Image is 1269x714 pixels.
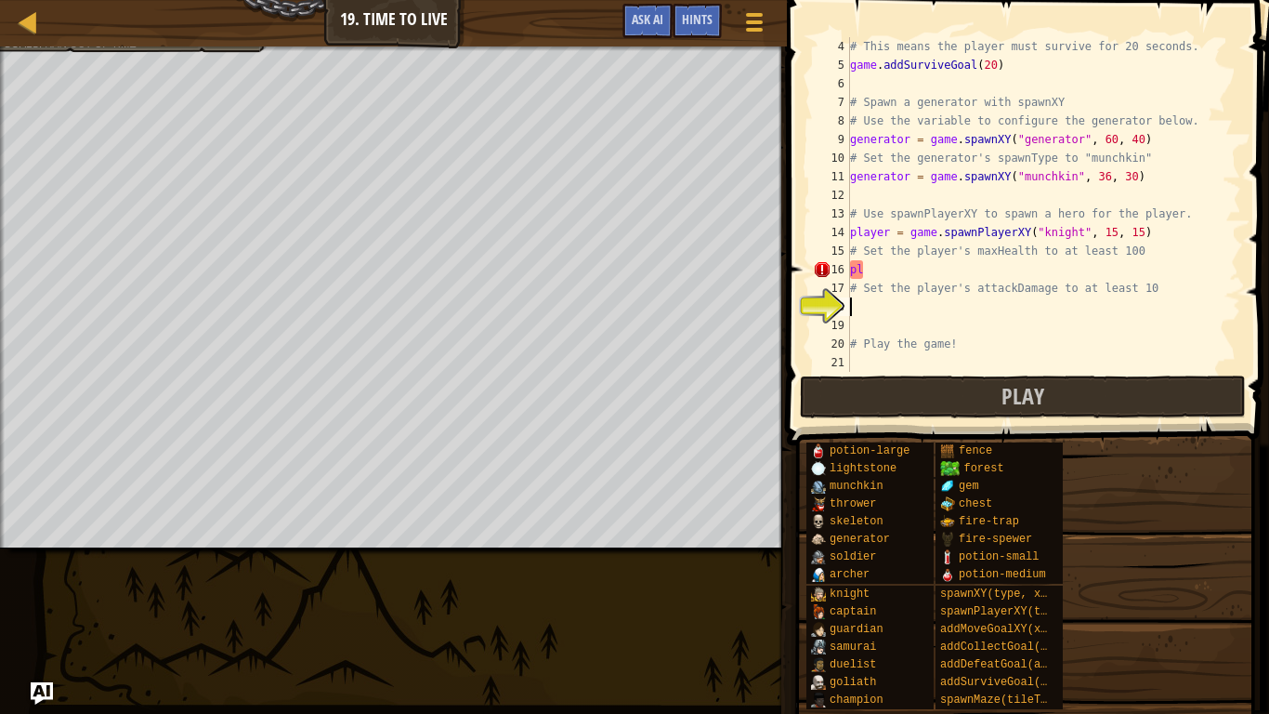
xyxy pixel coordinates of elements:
[811,657,826,672] img: portrait.png
[959,550,1039,563] span: potion-small
[830,676,876,689] span: goliath
[813,316,850,335] div: 19
[940,694,1107,707] span: spawnMaze(tileType, seed)
[813,279,850,297] div: 17
[940,605,1107,618] span: spawnPlayerXY(type, x, y)
[830,550,876,563] span: soldier
[811,567,826,582] img: portrait.png
[811,461,826,476] img: portrait.png
[811,514,826,529] img: portrait.png
[813,242,850,260] div: 15
[811,604,826,619] img: portrait.png
[622,4,673,38] button: Ask AI
[811,549,826,564] img: portrait.png
[682,10,713,28] span: Hints
[1001,381,1044,411] span: Play
[813,56,850,74] div: 5
[811,640,826,654] img: portrait.png
[31,682,53,705] button: Ask AI
[830,588,870,601] span: knight
[830,605,876,618] span: captain
[813,353,850,372] div: 21
[940,658,1080,671] span: addDefeatGoal(amount)
[959,533,1032,546] span: fire-spewer
[830,462,896,475] span: lightstone
[811,693,826,707] img: portrait.png
[940,676,1094,689] span: addSurviveGoal(seconds)
[940,588,1067,601] span: spawnXY(type, x, y)
[800,376,1246,418] button: Play
[830,497,876,510] span: thrower
[813,93,850,112] div: 7
[940,461,960,476] img: trees_1.png
[811,532,826,547] img: portrait.png
[811,479,826,494] img: portrait.png
[813,297,850,316] div: 18
[940,496,955,511] img: portrait.png
[959,497,992,510] span: chest
[940,514,955,529] img: portrait.png
[813,260,850,279] div: 16
[813,37,850,56] div: 4
[963,462,1003,475] span: forest
[830,623,883,636] span: guardian
[813,186,850,205] div: 12
[811,675,826,690] img: portrait.png
[813,74,850,93] div: 6
[959,480,979,493] span: gem
[811,496,826,511] img: portrait.png
[959,515,1019,528] span: fire-trap
[830,658,876,671] span: duelist
[813,112,850,130] div: 8
[632,10,663,28] span: Ask AI
[940,567,955,582] img: portrait.png
[940,641,1087,654] span: addCollectGoal(amount)
[830,515,883,528] span: skeleton
[830,641,876,654] span: samurai
[811,443,826,458] img: portrait.png
[813,149,850,167] div: 10
[940,532,955,547] img: portrait.png
[813,130,850,149] div: 9
[813,223,850,242] div: 14
[813,167,850,186] div: 11
[959,568,1046,581] span: potion-medium
[940,443,955,458] img: portrait.png
[940,479,955,494] img: portrait.png
[731,4,778,47] button: Show game menu
[811,587,826,602] img: portrait.png
[830,694,883,707] span: champion
[830,533,890,546] span: generator
[813,205,850,223] div: 13
[813,335,850,353] div: 20
[830,568,870,581] span: archer
[830,444,909,457] span: potion-large
[959,444,992,457] span: fence
[811,622,826,637] img: portrait.png
[830,480,883,493] span: munchkin
[940,623,1067,636] span: addMoveGoalXY(x, y)
[940,549,955,564] img: portrait.png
